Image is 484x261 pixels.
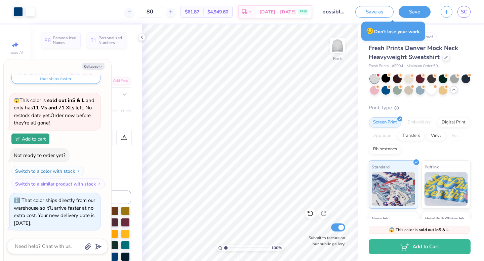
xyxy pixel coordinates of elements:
[105,77,131,85] div: Add Font
[355,6,394,18] button: Save as
[15,137,20,141] img: Add to cart
[97,182,101,186] img: Switch to a similar product with stock
[47,97,84,104] strong: sold out in S & L
[11,178,105,189] button: Switch to a similar product with stock
[398,131,425,141] div: Transfers
[82,63,105,70] button: Collapse
[437,117,470,127] div: Digital Print
[76,169,80,173] img: Switch to a color with stock
[425,215,464,222] span: Metallic & Glitter Ink
[392,63,403,69] span: # FP94
[366,27,374,36] span: 😥
[53,36,77,45] span: Personalized Names
[7,50,23,55] span: Image AI
[14,97,19,104] span: 😱
[14,97,94,126] span: This color is and only has left . No restock date yet. Order now before they're all gone!
[372,163,390,170] span: Standard
[33,104,74,111] strong: 11 Ms and 71 XLs
[372,172,415,206] img: Standard
[403,117,435,127] div: Embroidery
[461,8,467,16] span: SC
[457,6,471,18] a: SC
[271,245,282,251] span: 100 %
[369,131,396,141] div: Applique
[14,197,95,226] div: That color ships directly from our warehouse so it’ll arrive faster at no extra cost. Your new de...
[419,227,449,232] strong: sold out in S & L
[425,163,439,170] span: Puff Ink
[369,104,471,112] div: Print Type
[369,144,401,154] div: Rhinestones
[372,215,388,222] span: Neon Ink
[185,8,199,15] span: $61.87
[369,63,389,69] span: Fresh Prints
[333,56,342,62] div: Back
[98,36,122,45] span: Personalized Numbers
[447,131,463,141] div: Foil
[389,227,395,233] span: 😱
[11,69,100,84] button: Find another product in a similar color that ships faster
[305,235,345,247] label: Submit to feature on our public gallery.
[331,39,344,52] img: Back
[11,166,84,176] button: Switch to a color with stock
[137,6,163,18] input: – –
[407,63,440,69] span: Minimum Order: 50 +
[361,22,425,41] div: Don’t lose your work.
[389,227,450,233] span: This color is .
[369,239,471,254] button: Add to Cart
[300,9,307,14] span: FREE
[14,152,66,159] div: Not ready to order yet?
[259,8,296,15] span: [DATE] - [DATE]
[369,44,458,61] span: Fresh Prints Denver Mock Neck Heavyweight Sweatshirt
[399,6,431,18] button: Save
[317,5,350,18] input: Untitled Design
[11,134,49,144] button: Add to cart
[207,8,228,15] span: $4,949.60
[427,131,445,141] div: Vinyl
[369,117,401,127] div: Screen Print
[425,172,468,206] img: Puff Ink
